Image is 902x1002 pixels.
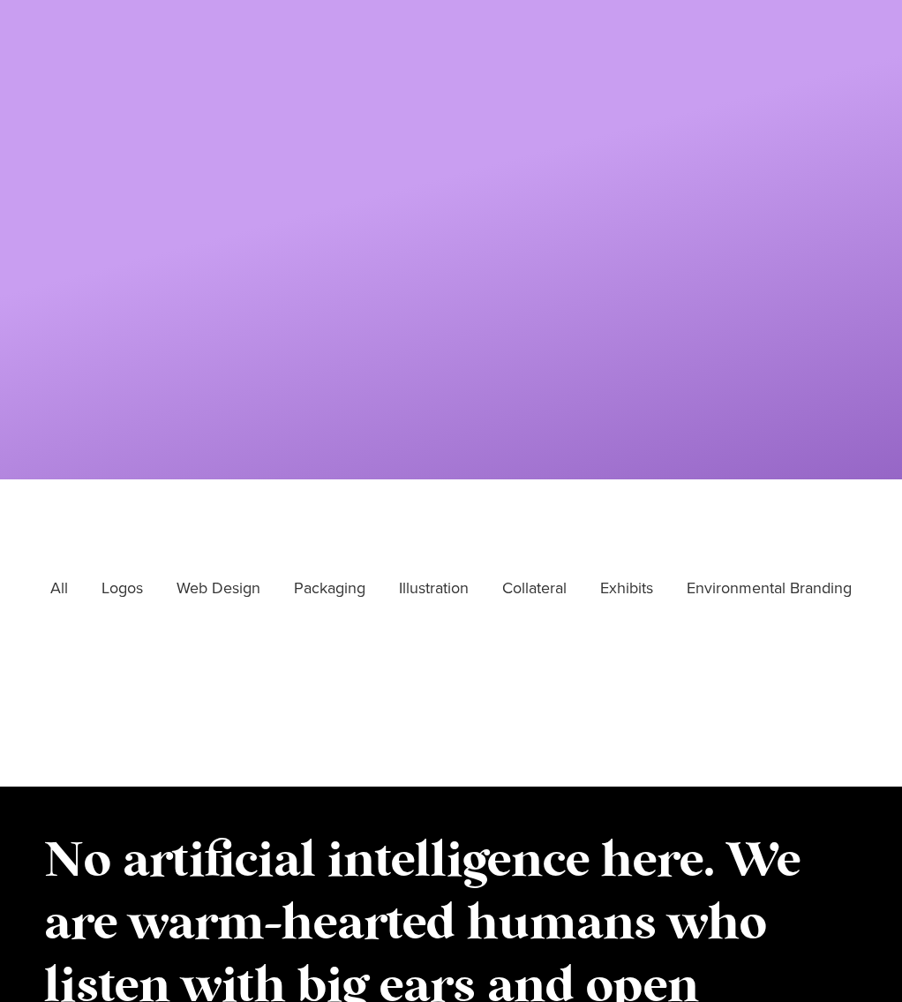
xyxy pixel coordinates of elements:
a: Web Design [164,568,273,609]
a: Packaging [282,568,378,609]
a: All [38,568,80,609]
a: Logos [89,568,155,609]
a: Illustration [387,568,481,609]
a: Collateral [490,568,579,609]
a: Environmental Branding [674,568,864,609]
a: Exhibits [588,568,665,609]
div: Gallery filter [35,568,867,609]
